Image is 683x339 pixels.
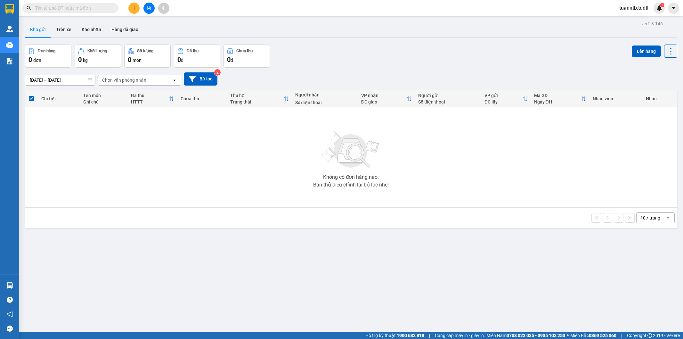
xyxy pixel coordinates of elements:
th: Toggle SortBy [481,90,531,107]
button: Khối lượng0kg [75,45,121,68]
div: Chi tiết [41,96,77,101]
span: Cung cấp máy in - giấy in: [435,332,485,339]
span: 1 [661,3,663,7]
strong: 1900 633 818 [397,333,424,338]
svg: open [665,215,671,220]
div: VP nhận [361,93,407,98]
th: Toggle SortBy [531,90,589,107]
span: đ [231,58,233,63]
div: Nhân viên [593,96,640,101]
button: plus [128,3,140,14]
div: Số điện thoại [295,100,355,105]
div: Thu hộ [230,93,284,98]
span: Miền Bắc [570,332,616,339]
div: ver 1.8.146 [641,20,663,27]
th: Toggle SortBy [128,90,177,107]
div: Người nhận [295,92,355,97]
button: Đơn hàng0đơn [25,45,71,68]
div: Khối lượng [87,49,107,53]
span: | [429,332,430,339]
div: 10 / trang [640,215,660,221]
div: Trạng thái [230,99,284,104]
span: search [27,6,31,10]
div: Đã thu [131,93,169,98]
button: Kho nhận [77,22,106,37]
span: Hỗ trợ kỹ thuật: [365,332,424,339]
span: caret-down [671,5,677,11]
span: | [621,332,622,339]
span: Miền Nam [486,332,565,339]
div: ĐC lấy [484,99,523,104]
span: copyright [647,333,652,338]
button: file-add [143,3,155,14]
div: Số lượng [137,49,153,53]
img: warehouse-icon [6,26,13,32]
strong: 0708 023 035 - 0935 103 250 [507,333,565,338]
span: notification [7,311,13,317]
span: ⚪️ [567,334,569,337]
div: Chưa thu [236,49,253,53]
input: Select a date range. [25,75,95,85]
div: Ghi chú [83,99,125,104]
div: Chưa thu [181,96,224,101]
span: 0 [78,56,82,63]
div: Ngày ĐH [534,99,581,104]
span: tuanntb.tqdtl [614,4,654,12]
div: Đơn hàng [38,49,55,53]
button: Đã thu0đ [174,45,220,68]
span: đ [181,58,183,63]
span: plus [132,6,136,10]
img: svg+xml;base64,PHN2ZyBjbGFzcz0ibGlzdC1wbHVnX19zdmciIHhtbG5zPSJodHRwOi8vd3d3LnczLm9yZy8yMDAwL3N2Zy... [319,127,383,172]
div: Mã GD [534,93,581,98]
div: Người gửi [418,93,478,98]
div: Bạn thử điều chỉnh lại bộ lọc nhé! [313,182,389,187]
img: warehouse-icon [6,282,13,289]
button: caret-down [668,3,679,14]
button: Bộ lọc [184,72,217,86]
span: 0 [128,56,131,63]
th: Toggle SortBy [358,90,415,107]
button: Số lượng0món [124,45,171,68]
button: aim [158,3,169,14]
div: ĐC giao [361,99,407,104]
th: Toggle SortBy [227,90,292,107]
img: solution-icon [6,58,13,64]
input: Tìm tên, số ĐT hoặc mã đơn [35,4,111,12]
span: kg [83,58,88,63]
strong: 0369 525 060 [589,333,616,338]
span: 0 [28,56,32,63]
span: file-add [147,6,151,10]
span: 0 [227,56,231,63]
img: logo-vxr [5,4,14,14]
sup: 2 [214,69,221,76]
button: Chưa thu0đ [224,45,270,68]
span: món [133,58,142,63]
span: aim [161,6,166,10]
span: đơn [33,58,41,63]
button: Trên xe [51,22,77,37]
button: Hàng đã giao [106,22,143,37]
div: Số điện thoại [418,99,478,104]
div: Không có đơn hàng nào. [323,175,379,180]
svg: open [172,78,177,83]
span: question-circle [7,297,13,303]
button: Lên hàng [632,45,661,57]
span: 0 [177,56,181,63]
div: Chọn văn phòng nhận [102,77,146,83]
img: icon-new-feature [656,5,662,11]
button: Kho gửi [25,22,51,37]
div: Tên món [83,93,125,98]
div: VP gửi [484,93,523,98]
span: message [7,326,13,332]
div: Nhãn [646,96,674,101]
img: warehouse-icon [6,42,13,48]
div: Đã thu [187,49,199,53]
sup: 1 [660,3,664,7]
div: HTTT [131,99,169,104]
